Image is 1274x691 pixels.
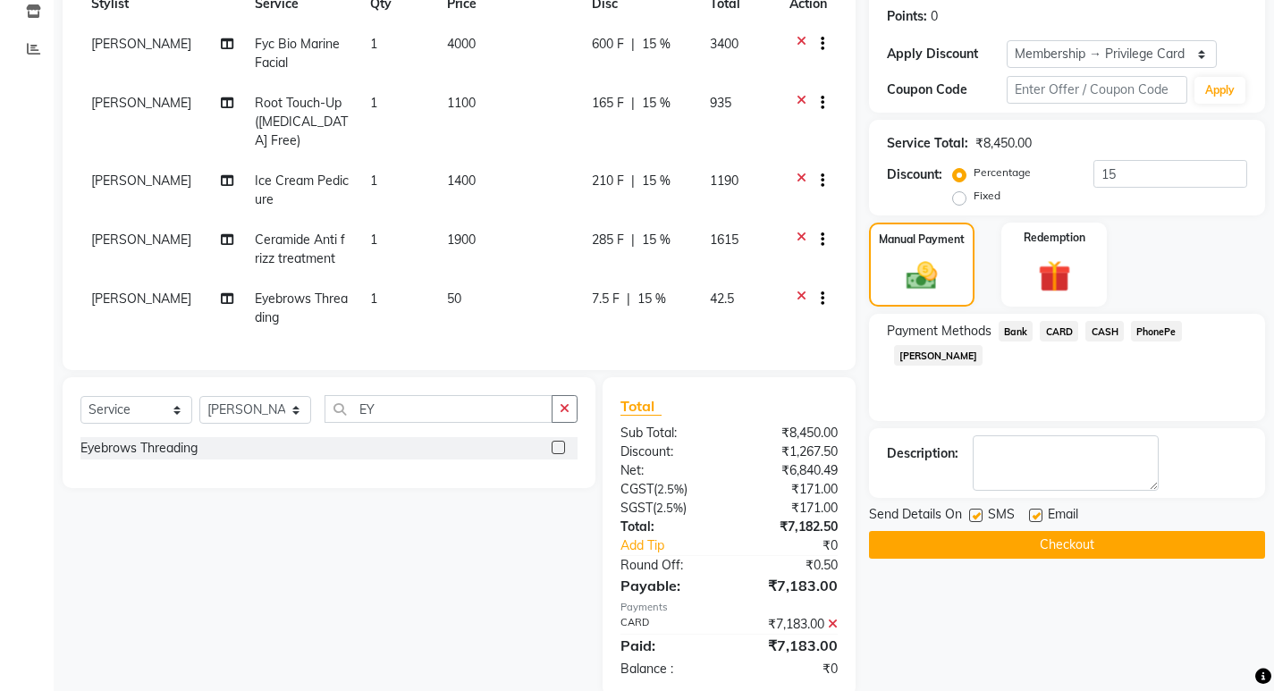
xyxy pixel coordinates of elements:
[592,94,624,113] span: 165 F
[999,321,1034,341] span: Bank
[887,80,1007,99] div: Coupon Code
[710,173,738,189] span: 1190
[592,290,620,308] span: 7.5 F
[607,424,729,442] div: Sub Total:
[1040,321,1078,341] span: CARD
[887,7,927,26] div: Points:
[91,291,191,307] span: [PERSON_NAME]
[642,231,671,249] span: 15 %
[370,173,377,189] span: 1
[710,95,731,111] span: 935
[1085,321,1124,341] span: CASH
[729,615,850,634] div: ₹7,183.00
[91,232,191,248] span: [PERSON_NAME]
[729,635,850,656] div: ₹7,183.00
[988,505,1015,527] span: SMS
[607,660,729,678] div: Balance :
[887,444,958,463] div: Description:
[91,36,191,52] span: [PERSON_NAME]
[897,258,947,294] img: _cash.svg
[620,600,838,615] div: Payments
[710,36,738,52] span: 3400
[607,615,729,634] div: CARD
[631,172,635,190] span: |
[255,95,348,148] span: Root Touch-Up ([MEDICAL_DATA] Free)
[879,232,965,248] label: Manual Payment
[729,660,850,678] div: ₹0
[1028,257,1081,297] img: _gift.svg
[370,36,377,52] span: 1
[592,35,624,54] span: 600 F
[620,397,662,416] span: Total
[974,188,1000,204] label: Fixed
[325,395,553,423] input: Search or Scan
[607,536,749,555] a: Add Tip
[887,322,991,341] span: Payment Methods
[642,94,671,113] span: 15 %
[1048,505,1078,527] span: Email
[729,461,850,480] div: ₹6,840.49
[1007,76,1187,104] input: Enter Offer / Coupon Code
[627,290,630,308] span: |
[607,556,729,575] div: Round Off:
[974,164,1031,181] label: Percentage
[637,290,666,308] span: 15 %
[607,575,729,596] div: Payable:
[887,165,942,184] div: Discount:
[607,499,729,518] div: ( )
[749,536,851,555] div: ₹0
[255,291,348,325] span: Eyebrows Threading
[447,95,476,111] span: 1100
[620,500,653,516] span: SGST
[931,7,938,26] div: 0
[607,635,729,656] div: Paid:
[1024,230,1085,246] label: Redemption
[1194,77,1245,104] button: Apply
[447,232,476,248] span: 1900
[975,134,1032,153] div: ₹8,450.00
[631,35,635,54] span: |
[370,95,377,111] span: 1
[80,439,198,458] div: Eyebrows Threading
[447,291,461,307] span: 50
[370,291,377,307] span: 1
[642,172,671,190] span: 15 %
[607,518,729,536] div: Total:
[642,35,671,54] span: 15 %
[607,461,729,480] div: Net:
[1131,321,1182,341] span: PhonePe
[91,173,191,189] span: [PERSON_NAME]
[607,442,729,461] div: Discount:
[729,499,850,518] div: ₹171.00
[656,501,683,515] span: 2.5%
[894,345,983,366] span: [PERSON_NAME]
[631,231,635,249] span: |
[620,481,654,497] span: CGST
[729,575,850,596] div: ₹7,183.00
[592,172,624,190] span: 210 F
[887,134,968,153] div: Service Total:
[869,505,962,527] span: Send Details On
[91,95,191,111] span: [PERSON_NAME]
[710,232,738,248] span: 1615
[729,518,850,536] div: ₹7,182.50
[869,531,1265,559] button: Checkout
[729,442,850,461] div: ₹1,267.50
[710,291,734,307] span: 42.5
[607,480,729,499] div: ( )
[255,232,345,266] span: Ceramide Anti frizz treatment
[729,424,850,442] div: ₹8,450.00
[887,45,1007,63] div: Apply Discount
[447,173,476,189] span: 1400
[729,556,850,575] div: ₹0.50
[255,36,340,71] span: Fyc Bio Marine Facial
[370,232,377,248] span: 1
[592,231,624,249] span: 285 F
[447,36,476,52] span: 4000
[729,480,850,499] div: ₹171.00
[657,482,684,496] span: 2.5%
[255,173,349,207] span: Ice Cream Pedicure
[631,94,635,113] span: |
